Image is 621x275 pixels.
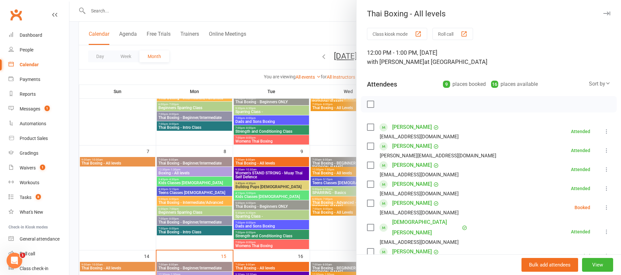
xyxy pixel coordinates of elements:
[571,229,590,234] div: Attended
[9,116,69,131] a: Automations
[20,165,36,170] div: Waivers
[7,253,22,268] iframe: Intercom live chat
[380,151,496,160] div: [PERSON_NAME][EMAIL_ADDRESS][DOMAIN_NAME]
[380,238,459,246] div: [EMAIL_ADDRESS][DOMAIN_NAME]
[9,232,69,246] a: General attendance kiosk mode
[392,179,432,189] a: [PERSON_NAME]
[36,194,41,200] span: 8
[9,175,69,190] a: Workouts
[20,195,31,200] div: Tasks
[424,58,487,65] span: at [GEOGRAPHIC_DATA]
[9,87,69,102] a: Reports
[9,205,69,220] a: What's New
[20,236,60,242] div: General attendance
[9,28,69,43] a: Dashboard
[9,146,69,161] a: Gradings
[20,209,43,215] div: What's New
[571,129,590,134] div: Attended
[392,217,460,238] a: [DEMOGRAPHIC_DATA][PERSON_NAME]
[380,208,459,217] div: [EMAIL_ADDRESS][DOMAIN_NAME]
[571,254,590,258] div: Attended
[9,190,69,205] a: Tasks 8
[20,91,36,97] div: Reports
[392,246,432,257] a: [PERSON_NAME]
[9,246,69,261] a: Roll call
[9,72,69,87] a: Payments
[491,81,498,88] div: 16
[571,148,590,153] div: Attended
[380,189,459,198] div: [EMAIL_ADDRESS][DOMAIN_NAME]
[9,131,69,146] a: Product Sales
[45,106,50,111] span: 1
[20,266,48,271] div: Class check-in
[380,170,459,179] div: [EMAIL_ADDRESS][DOMAIN_NAME]
[575,205,590,210] div: Booked
[20,47,33,52] div: People
[20,121,46,126] div: Automations
[367,28,427,40] button: Class kiosk mode
[367,58,424,65] span: with [PERSON_NAME]
[571,167,590,172] div: Attended
[367,80,397,89] div: Attendees
[356,9,621,18] div: Thai Boxing - All levels
[8,7,24,23] a: Clubworx
[9,43,69,57] a: People
[491,80,538,89] div: places available
[589,80,611,88] div: Sort by
[9,102,69,116] a: Messages 1
[392,122,432,132] a: [PERSON_NAME]
[392,198,432,208] a: [PERSON_NAME]
[9,161,69,175] a: Waivers 1
[20,77,40,82] div: Payments
[40,165,45,170] span: 1
[20,150,38,156] div: Gradings
[392,141,432,151] a: [PERSON_NAME]
[20,106,40,111] div: Messages
[20,62,39,67] div: Calendar
[443,80,486,89] div: places booked
[20,253,25,258] span: 1
[9,57,69,72] a: Calendar
[20,32,42,38] div: Dashboard
[582,258,613,272] button: View
[392,160,432,170] a: [PERSON_NAME]
[380,132,459,141] div: [EMAIL_ADDRESS][DOMAIN_NAME]
[432,28,473,40] button: Roll call
[20,136,48,141] div: Product Sales
[367,48,611,67] div: 12:00 PM - 1:00 PM, [DATE]
[20,180,39,185] div: Workouts
[521,258,578,272] button: Bulk add attendees
[443,81,450,88] div: 9
[20,251,35,256] div: Roll call
[571,186,590,191] div: Attended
